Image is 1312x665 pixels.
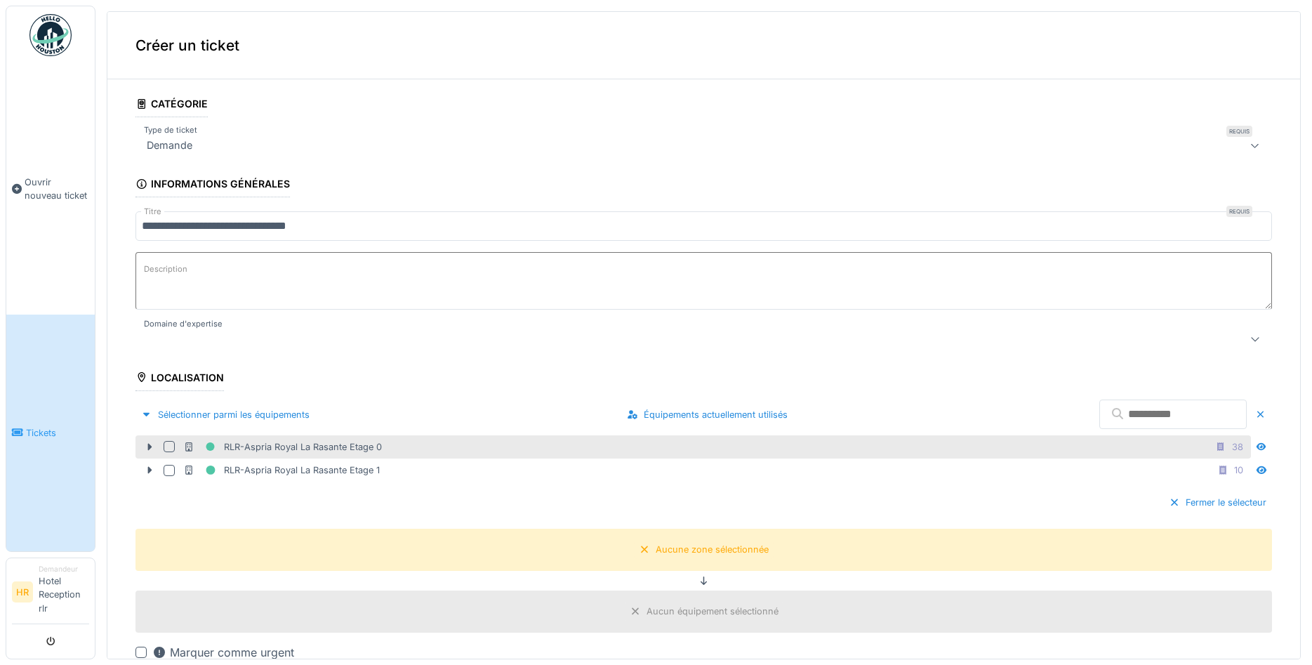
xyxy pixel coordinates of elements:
[25,176,89,202] span: Ouvrir nouveau ticket
[107,12,1300,79] div: Créer un ticket
[135,93,208,117] div: Catégorie
[656,543,769,556] div: Aucune zone sélectionnée
[141,261,190,278] label: Description
[152,644,294,661] div: Marquer comme urgent
[141,137,198,154] div: Demande
[1234,463,1243,477] div: 10
[135,405,315,424] div: Sélectionner parmi les équipements
[141,318,225,330] label: Domaine d'expertise
[141,206,164,218] label: Titre
[12,564,89,624] a: HR DemandeurHotel Reception rlr
[6,315,95,551] a: Tickets
[647,605,778,618] div: Aucun équipement sélectionné
[1163,493,1272,512] div: Fermer le sélecteur
[26,426,89,440] span: Tickets
[135,173,290,197] div: Informations générales
[29,14,72,56] img: Badge_color-CXgf-gQk.svg
[183,438,382,456] div: RLR-Aspria Royal La Rasante Etage 0
[1232,440,1243,454] div: 38
[6,64,95,315] a: Ouvrir nouveau ticket
[39,564,89,621] li: Hotel Reception rlr
[12,581,33,603] li: HR
[135,367,224,391] div: Localisation
[141,124,200,136] label: Type de ticket
[1226,126,1252,137] div: Requis
[39,564,89,574] div: Demandeur
[183,461,380,479] div: RLR-Aspria Royal La Rasante Etage 1
[621,405,793,424] div: Équipements actuellement utilisés
[1226,206,1252,217] div: Requis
